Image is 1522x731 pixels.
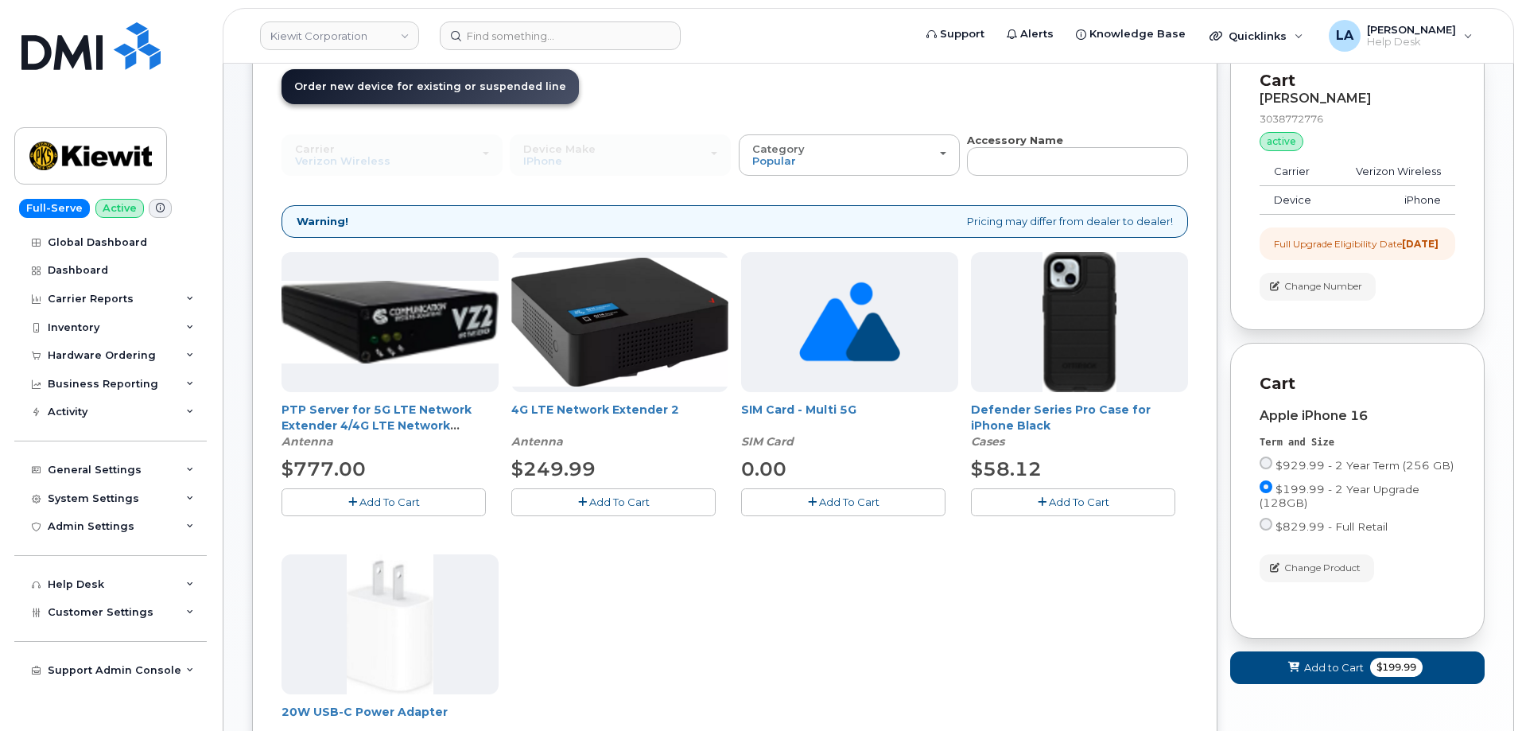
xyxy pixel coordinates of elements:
span: $58.12 [971,457,1042,480]
td: Device [1260,186,1331,215]
a: Defender Series Pro Case for iPhone Black [971,402,1151,433]
td: iPhone [1331,186,1455,215]
span: $777.00 [281,457,366,480]
button: Add To Cart [511,488,716,516]
strong: Warning! [297,214,348,229]
a: Alerts [996,18,1065,50]
span: Popular [752,154,796,167]
input: $199.99 - 2 Year Upgrade (128GB) [1260,480,1272,493]
td: Carrier [1260,157,1331,186]
span: Help Desk [1367,36,1456,49]
div: 4G LTE Network Extender 2 [511,402,728,449]
input: $829.99 - Full Retail [1260,518,1272,531]
img: Casa_Sysem.png [281,281,499,364]
div: Apple iPhone 16 [1260,409,1455,423]
span: LA [1336,26,1353,45]
a: Support [915,18,996,50]
a: 4G LTE Network Extender 2 [511,402,679,417]
span: Change Product [1284,561,1361,575]
strong: [DATE] [1402,238,1439,250]
a: 20W USB-C Power Adapter [281,705,448,719]
div: [PERSON_NAME] [1260,91,1455,106]
div: Lanette Aparicio [1318,20,1484,52]
button: Add To Cart [971,488,1175,516]
div: Pricing may differ from dealer to dealer! [281,205,1188,238]
img: no_image_found-2caef05468ed5679b831cfe6fc140e25e0c280774317ffc20a367ab7fd17291e.png [799,252,900,392]
span: $929.99 - 2 Year Term (256 GB) [1275,459,1454,472]
span: Add To Cart [589,496,650,508]
span: $199.99 [1370,658,1423,677]
em: SIM Card [741,434,794,449]
div: Defender Series Pro Case for iPhone Black [971,402,1188,449]
button: Add To Cart [741,488,945,516]
a: Knowledge Base [1065,18,1197,50]
span: [PERSON_NAME] [1367,23,1456,36]
em: Antenna [511,434,563,449]
button: Category Popular [739,134,960,176]
div: Term and Size [1260,436,1455,449]
img: defenderiphone14.png [1042,252,1117,392]
span: Category [752,142,805,155]
input: $929.99 - 2 Year Term (256 GB) [1260,457,1272,469]
em: Antenna [281,434,333,449]
p: Cart [1260,69,1455,92]
span: $249.99 [511,457,596,480]
a: SIM Card - Multi 5G [741,402,856,417]
iframe: Messenger Launcher [1453,662,1510,719]
div: Quicklinks [1198,20,1314,52]
div: active [1260,132,1303,151]
button: Change Product [1260,554,1374,582]
button: Add to Cart $199.99 [1230,651,1485,684]
button: Change Number [1260,273,1376,301]
input: Find something... [440,21,681,50]
span: Quicklinks [1229,29,1287,42]
span: Alerts [1020,26,1054,42]
div: 3038772776 [1260,112,1455,126]
em: Cases [971,434,1004,449]
img: 4glte_extender.png [511,258,728,386]
span: Order new device for existing or suspended line [294,80,566,92]
div: SIM Card - Multi 5G [741,402,958,449]
span: Add To Cart [819,496,879,508]
span: Add To Cart [359,496,420,508]
span: $829.99 - Full Retail [1275,520,1388,533]
span: Knowledge Base [1089,26,1186,42]
span: Change Number [1284,279,1362,294]
span: Support [940,26,984,42]
td: Verizon Wireless [1331,157,1455,186]
a: PTP Server for 5G LTE Network Extender 4/4G LTE Network Extender 3 [281,402,472,449]
span: 0.00 [741,457,786,480]
span: Add to Cart [1304,660,1364,675]
div: PTP Server for 5G LTE Network Extender 4/4G LTE Network Extender 3 [281,402,499,449]
p: Cart [1260,372,1455,395]
span: $199.99 - 2 Year Upgrade (128GB) [1260,483,1419,509]
strong: Accessory Name [967,134,1063,146]
button: Add To Cart [281,488,486,516]
a: Kiewit Corporation [260,21,419,50]
span: Add To Cart [1049,496,1109,508]
div: Full Upgrade Eligibility Date [1274,237,1439,251]
img: apple20w.jpg [347,554,433,694]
